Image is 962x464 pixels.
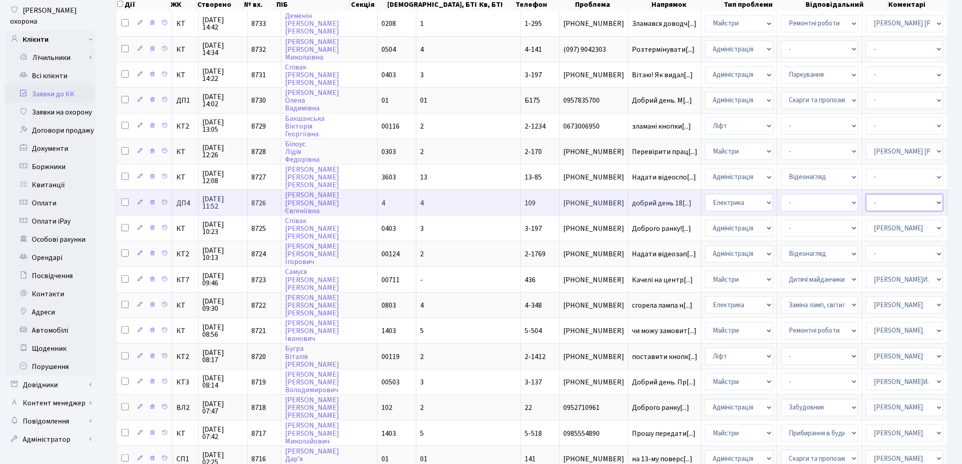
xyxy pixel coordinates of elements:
span: КТ7 [176,276,195,284]
span: Надати відеозап[...] [632,249,696,259]
span: 3 [420,377,424,387]
a: [PERSON_NAME]ОленаВадимівна [285,88,339,113]
span: 3 [420,224,424,234]
span: на 13-му поверс[...] [632,454,692,464]
a: Квитанції [5,176,95,194]
span: [DATE] 14:34 [202,42,244,56]
span: Надати відеоспо[...] [632,172,696,182]
span: ВЛ2 [176,404,195,411]
span: 8733 [251,19,266,29]
span: Перевірити прац[...] [632,147,697,157]
span: 2 [420,147,424,157]
span: 00116 [381,121,400,131]
a: Заявки на охорону [5,103,95,121]
span: 102 [381,403,392,413]
a: Оплати [5,194,95,212]
span: [PHONE_NUMBER] [563,379,624,386]
span: [PHONE_NUMBER] [563,276,624,284]
a: Заявки до КК [5,85,95,103]
a: [PERSON_NAME][PERSON_NAME][PERSON_NAME] [285,165,339,190]
span: 2 [420,121,424,131]
span: 01 [381,454,389,464]
a: [PERSON_NAME][PERSON_NAME]Миколайович [285,421,339,446]
a: [PERSON_NAME][PERSON_NAME]Іванович [285,318,339,344]
span: [PHONE_NUMBER] [563,250,624,258]
span: 0985554890 [563,430,624,437]
span: [PHONE_NUMBER] [563,327,624,334]
span: КТ2 [176,250,195,258]
span: 5 [420,326,424,336]
a: Щоденник [5,339,95,358]
a: Адміністратор [5,430,95,449]
span: [PHONE_NUMBER] [563,174,624,181]
a: Посвідчення [5,267,95,285]
span: 0803 [381,300,396,310]
span: КТ [176,225,195,232]
a: Деменін[PERSON_NAME][PERSON_NAME] [285,11,339,36]
a: Договори продажу [5,121,95,140]
span: 01 [420,95,427,105]
span: [DATE] 08:56 [202,324,244,338]
span: 3-197 [525,224,542,234]
span: 4 [420,300,424,310]
span: [PHONE_NUMBER] [563,200,624,207]
a: Особові рахунки [5,230,95,249]
span: 01 [381,95,389,105]
span: [PHONE_NUMBER] [563,455,624,463]
span: Вітаю! Як видал[...] [632,70,693,80]
span: 0504 [381,45,396,55]
a: [PERSON_NAME][PERSON_NAME]Євгеніївна [285,190,339,216]
a: Співак[PERSON_NAME][PERSON_NAME] [285,62,339,88]
a: Самуся[PERSON_NAME][PERSON_NAME] [285,267,339,293]
span: [DATE] 07:47 [202,400,244,415]
span: 5-504 [525,326,542,336]
a: Повідомлення [5,412,95,430]
span: [PHONE_NUMBER] [563,302,624,309]
span: 5-518 [525,429,542,439]
a: Оплати iPay [5,212,95,230]
span: 8721 [251,326,266,336]
a: Довідники [5,376,95,394]
span: 8723 [251,275,266,285]
a: [PERSON_NAME][PERSON_NAME]Володимирович [285,369,339,395]
span: СП1 [176,455,195,463]
span: Доброго ранку[...] [632,403,689,413]
span: 1403 [381,429,396,439]
a: [PERSON_NAME] охорона [5,1,95,30]
span: зламані кнопки[...] [632,121,691,131]
span: 3603 [381,172,396,182]
span: [DATE] 11:52 [202,195,244,210]
span: Качелі на центр[...] [632,275,693,285]
span: поставити кнопк[...] [632,352,697,362]
span: 4 [381,198,385,208]
span: 2-170 [525,147,542,157]
span: 2 [420,403,424,413]
span: [DATE] 07:42 [202,426,244,440]
span: [DATE] 10:13 [202,247,244,261]
span: КТ [176,430,195,437]
span: сгорела лампа н[...] [632,300,692,310]
span: 109 [525,198,536,208]
span: 8726 [251,198,266,208]
span: 2 [420,249,424,259]
span: КТ [176,148,195,155]
a: Порушення [5,358,95,376]
span: КТ [176,302,195,309]
span: 8732 [251,45,266,55]
a: Адреси [5,303,95,321]
span: 00119 [381,352,400,362]
span: [DATE] 14:42 [202,16,244,31]
span: [DATE] 14:22 [202,68,244,82]
span: 8729 [251,121,266,131]
span: 3-137 [525,377,542,387]
a: БакшанськаВікторіяГеоргіївна [285,114,325,139]
span: [PHONE_NUMBER] [563,71,624,79]
span: 01 [420,454,427,464]
span: 1 [420,19,424,29]
span: 00124 [381,249,400,259]
span: 8727 [251,172,266,182]
span: 13 [420,172,427,182]
span: 436 [525,275,536,285]
span: 8728 [251,147,266,157]
a: БуграВіталія[PERSON_NAME] [285,344,339,369]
